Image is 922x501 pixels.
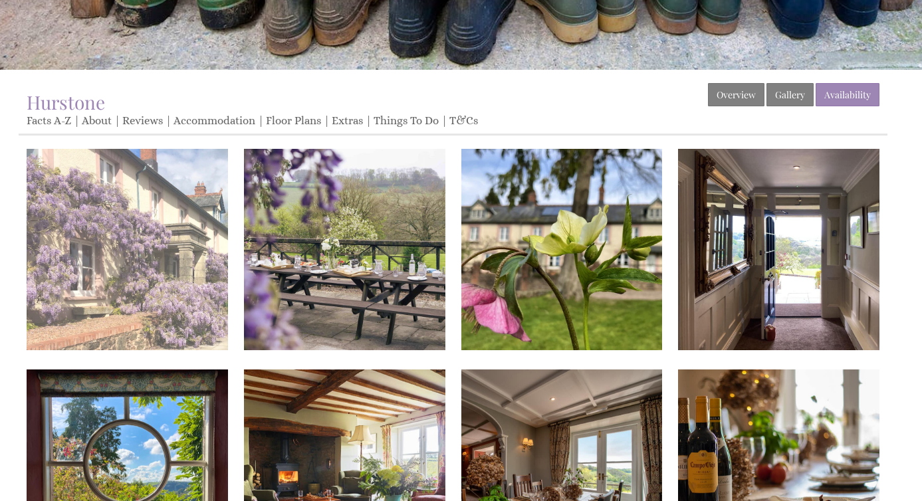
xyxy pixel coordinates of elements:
[173,114,255,127] a: Accommodation
[332,114,363,127] a: Extras
[266,114,321,127] a: Floor Plans
[27,149,228,350] img: Hurstone: Come to this wisteria clad country house for large group holidays in Somerset
[766,83,814,106] a: Gallery
[708,83,764,106] a: Overview
[244,149,445,350] img: Hurstone House. The delights of outside dining on the terrace.
[27,114,71,127] a: Facts A-Z
[82,114,112,127] a: About
[27,90,105,114] a: Hurstone
[449,114,478,127] a: T&Cs
[374,114,439,127] a: Things To Do
[816,83,879,106] a: Availability
[678,149,879,350] img: Hurstone: There are wonderful views and walking trails at the doorstep
[122,114,163,127] a: Reviews
[461,149,663,350] img: Hurstone. Flowers are not just a summer thing, winter and early spring are a delight for nature l...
